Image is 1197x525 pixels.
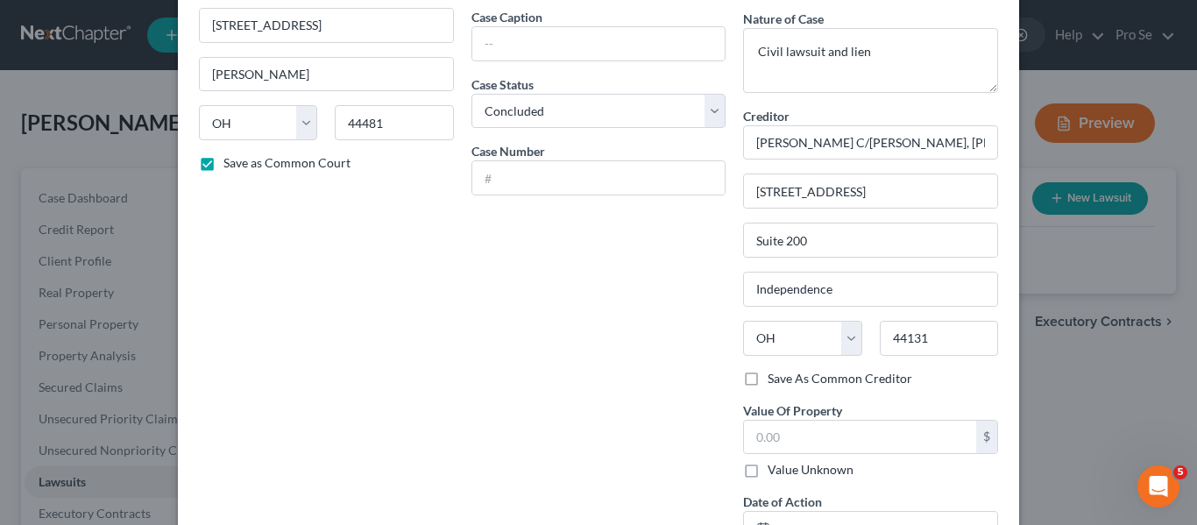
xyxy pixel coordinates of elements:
input: Enter city... [200,58,453,91]
label: Date of Action [743,493,822,511]
input: # [472,161,726,195]
input: -- [472,27,726,60]
label: Case Number [471,142,545,160]
label: Nature of Case [743,10,824,28]
span: Case Status [471,77,534,92]
input: Enter address... [200,9,453,42]
label: Save as Common Court [223,154,351,172]
label: Case Caption [471,8,542,26]
span: Creditor [743,109,790,124]
input: Enter zip... [335,105,453,140]
input: Enter city... [744,273,997,306]
span: 5 [1173,465,1187,479]
label: Value Of Property [743,401,842,420]
iframe: Intercom live chat [1137,465,1179,507]
input: Enter zip... [880,321,998,356]
input: Apt, Suite, etc... [744,223,997,257]
input: Enter address... [744,174,997,208]
label: Value Unknown [768,461,853,479]
label: Save As Common Creditor [768,370,912,387]
div: $ [976,421,997,454]
input: 0.00 [744,421,976,454]
input: Search creditor by name... [743,125,998,160]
